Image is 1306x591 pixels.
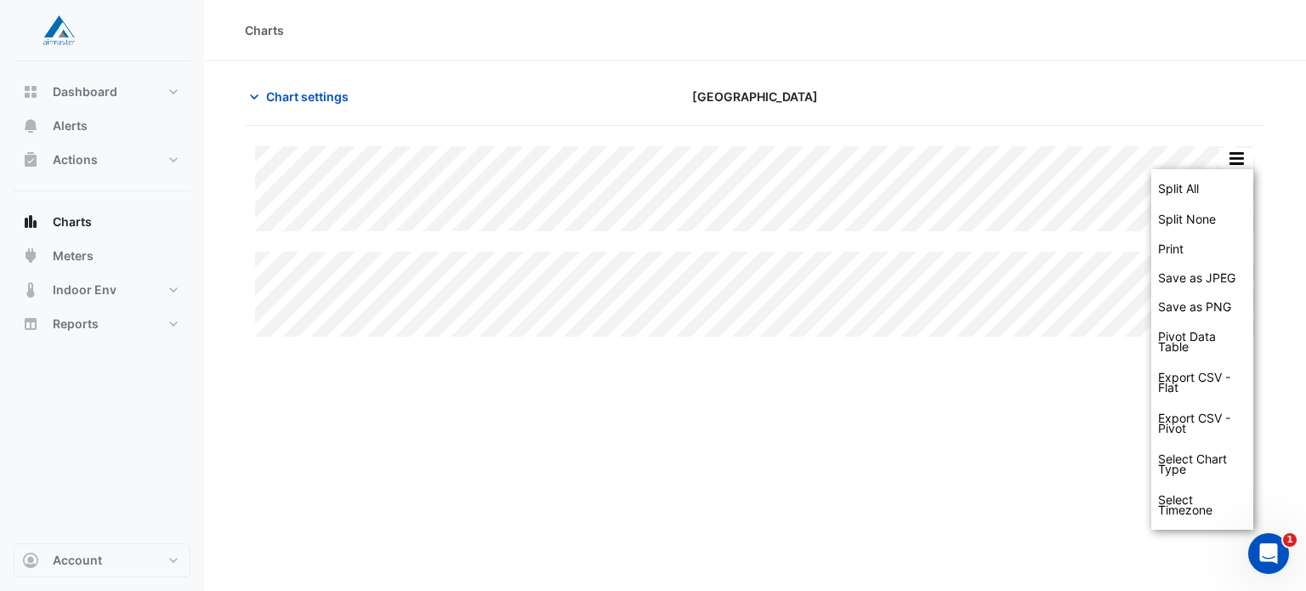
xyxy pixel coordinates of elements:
button: Alerts [14,109,190,143]
span: Account [53,552,102,569]
div: Export CSV - Pivot [1151,403,1253,444]
span: Alerts [53,117,88,134]
app-icon: Indoor Env [22,281,39,298]
button: Indoor Env [14,273,190,307]
div: Select Chart Type [1151,444,1253,485]
span: Dashboard [53,83,117,100]
button: Meters [14,239,190,273]
app-icon: Dashboard [22,83,39,100]
div: Each data series displayed its own chart, except alerts which are shown on top of non binary data... [1151,173,1253,204]
img: Company Logo [20,14,97,48]
div: Print [1151,235,1253,264]
span: [GEOGRAPHIC_DATA] [692,88,818,105]
button: Actions [14,143,190,177]
span: Meters [53,247,94,264]
span: 1 [1283,533,1297,547]
span: Reports [53,315,99,332]
iframe: Intercom live chat [1248,533,1289,574]
span: Chart settings [266,88,349,105]
button: Dashboard [14,75,190,109]
button: Account [14,543,190,577]
app-icon: Alerts [22,117,39,134]
span: Indoor Env [53,281,116,298]
button: Reports [14,307,190,341]
div: Select Timezone [1151,485,1253,526]
span: Charts [53,213,92,230]
app-icon: Meters [22,247,39,264]
div: All data series combined on a single larger chart [1151,204,1253,235]
app-icon: Reports [22,315,39,332]
div: Pivot Data Table [1151,321,1253,362]
button: Chart settings [245,82,360,111]
div: Save as PNG [1151,293,1253,321]
div: Save as JPEG [1151,264,1253,293]
app-icon: Charts [22,213,39,230]
app-icon: Actions [22,151,39,168]
button: More Options [1219,148,1253,169]
span: Actions [53,151,98,168]
div: Charts [245,21,284,39]
div: Export CSV - Flat [1151,362,1253,403]
button: Charts [14,205,190,239]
